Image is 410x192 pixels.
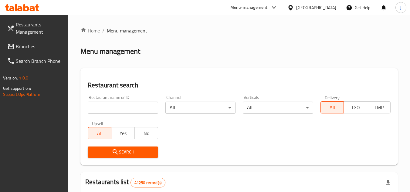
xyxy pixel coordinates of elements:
[320,101,344,113] button: All
[381,175,395,190] div: Export file
[400,4,401,11] span: j
[111,127,135,139] button: Yes
[85,177,165,187] h2: Restaurants list
[80,27,398,34] nav: breadcrumb
[2,39,69,54] a: Branches
[137,129,156,138] span: No
[296,4,336,11] div: [GEOGRAPHIC_DATA]
[243,102,313,114] div: All
[2,54,69,68] a: Search Branch Phone
[134,127,158,139] button: No
[346,103,365,112] span: TGO
[16,57,64,65] span: Search Branch Phone
[165,102,235,114] div: All
[19,74,28,82] span: 1.0.0
[88,81,391,90] h2: Restaurant search
[3,90,42,98] a: Support.OpsPlatform
[230,4,268,11] div: Menu-management
[3,84,31,92] span: Get support on:
[88,102,158,114] input: Search for restaurant name or ID..
[88,127,111,139] button: All
[3,74,18,82] span: Version:
[323,103,342,112] span: All
[16,21,64,35] span: Restaurants Management
[93,148,153,156] span: Search
[90,129,109,138] span: All
[102,27,104,34] li: /
[92,121,103,125] label: Upsell
[114,129,132,138] span: Yes
[325,95,340,99] label: Delivery
[107,27,147,34] span: Menu management
[2,17,69,39] a: Restaurants Management
[367,101,391,113] button: TMP
[130,178,165,187] div: Total records count
[88,147,158,158] button: Search
[80,27,100,34] a: Home
[344,101,367,113] button: TGO
[16,43,64,50] span: Branches
[370,103,388,112] span: TMP
[80,46,140,56] h2: Menu management
[131,180,165,186] span: 41250 record(s)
